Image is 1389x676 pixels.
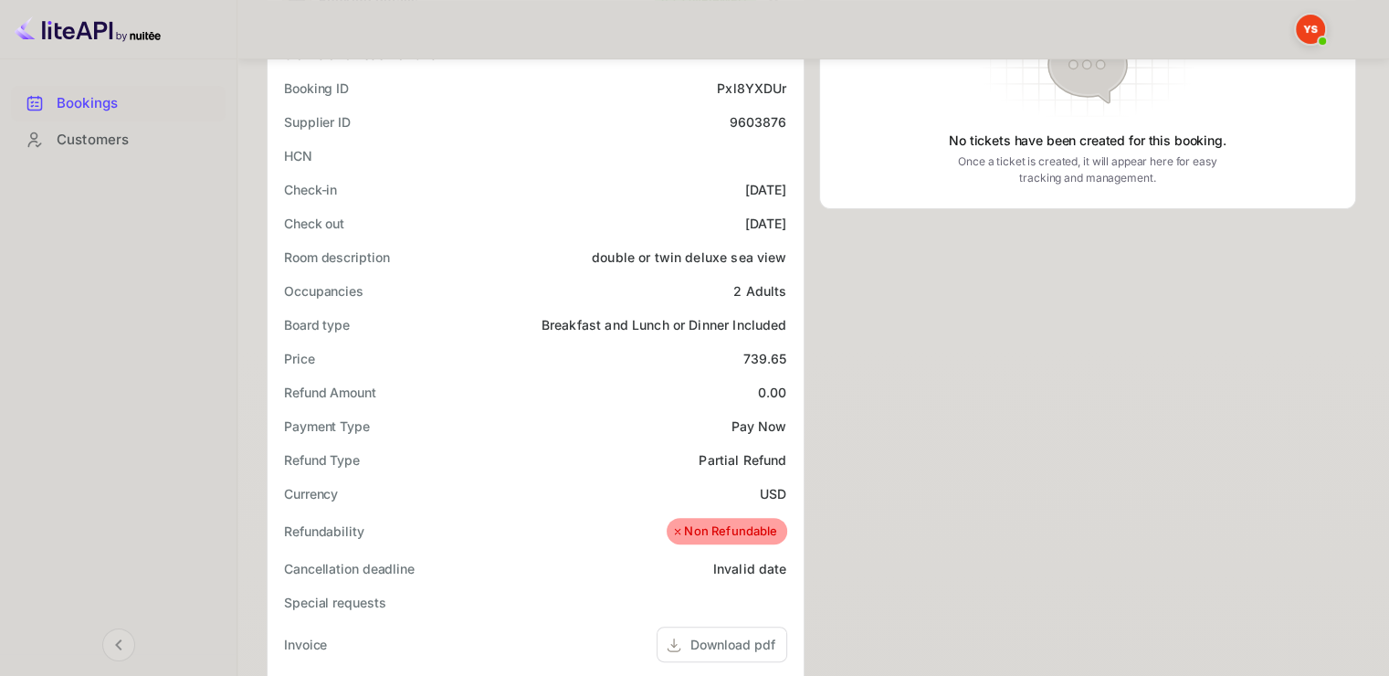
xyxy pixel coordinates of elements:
div: Supplier ID [284,112,351,132]
div: Bookings [57,93,216,114]
div: 739.65 [743,349,787,368]
img: Yandex Support [1296,15,1325,44]
div: 2 Adults [733,281,786,301]
div: Currency [284,484,338,503]
div: [DATE] [745,214,787,233]
div: 0.00 [758,383,787,402]
div: Non Refundable [671,523,777,541]
div: Check-in [284,180,337,199]
img: LiteAPI logo [15,15,161,44]
div: Download pdf [690,635,775,654]
div: Invalid date [713,559,787,578]
div: Room description [284,248,389,267]
div: Customers [11,122,226,158]
div: Refund Type [284,450,360,470]
div: Payment Type [284,417,370,436]
div: Booking ID [284,79,349,98]
div: 9603876 [729,112,786,132]
div: Cancellation deadline [284,559,415,578]
div: USD [760,484,786,503]
p: Once a ticket is created, it will appear here for easy tracking and management. [944,153,1231,186]
div: Bookings [11,86,226,121]
div: Customers [57,130,216,151]
div: HCN [284,146,312,165]
div: Breakfast and Lunch or Dinner Included [542,315,787,334]
a: Bookings [11,86,226,120]
div: Refundability [284,522,364,541]
div: Pay Now [731,417,786,436]
div: Check out [284,214,344,233]
button: Collapse navigation [102,628,135,661]
div: Price [284,349,315,368]
div: Partial Refund [699,450,786,470]
div: Special requests [284,593,385,612]
div: Board type [284,315,350,334]
div: Invoice [284,635,327,654]
p: No tickets have been created for this booking. [949,132,1226,150]
div: double or twin deluxe sea view [592,248,787,267]
div: Occupancies [284,281,363,301]
div: Refund Amount [284,383,376,402]
div: [DATE] [745,180,787,199]
a: Customers [11,122,226,156]
div: Pxl8YXDUr [717,79,786,98]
